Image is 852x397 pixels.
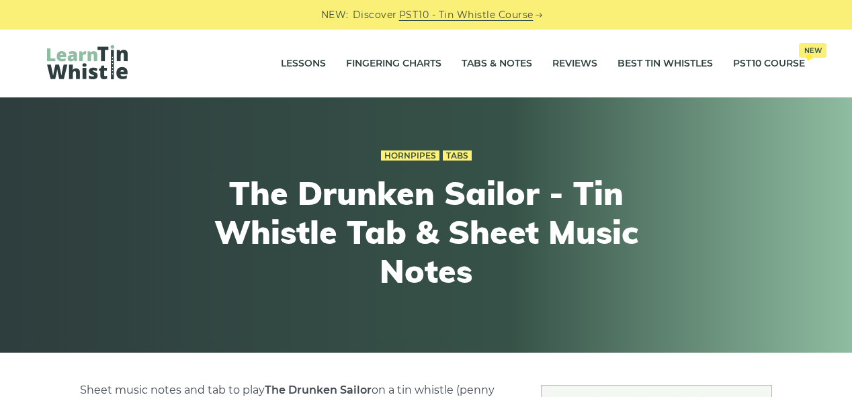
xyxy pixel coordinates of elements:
a: Best Tin Whistles [617,47,713,81]
a: Lessons [281,47,326,81]
a: Tabs & Notes [462,47,532,81]
a: Reviews [552,47,597,81]
span: New [799,43,826,58]
h1: The Drunken Sailor - Tin Whistle Tab & Sheet Music Notes [179,174,673,290]
a: PST10 CourseNew [733,47,805,81]
a: Fingering Charts [346,47,441,81]
a: Hornpipes [381,150,439,161]
strong: The Drunken Sailor [265,384,372,396]
a: Tabs [443,150,472,161]
img: LearnTinWhistle.com [47,45,128,79]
